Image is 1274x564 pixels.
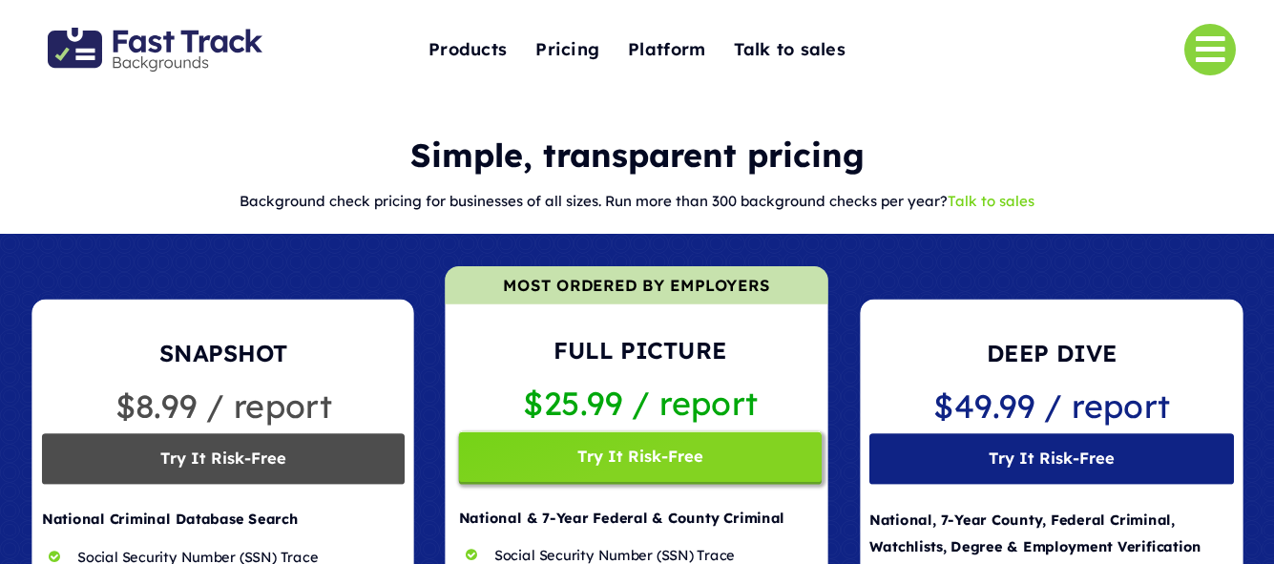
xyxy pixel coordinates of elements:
[948,192,1034,210] a: Talk to sales
[535,35,599,65] span: Pricing
[428,35,507,65] span: Products
[1184,24,1236,75] a: Link to #
[240,192,948,210] span: Background check pricing for businesses of all sizes. Run more than 300 background checks per year?
[734,35,846,65] span: Talk to sales
[338,2,937,97] nav: One Page
[734,30,846,71] a: Talk to sales
[410,135,865,176] b: Simple, transparent pricing
[48,28,262,72] img: Fast Track Backgrounds Logo
[628,30,705,71] a: Platform
[535,30,599,71] a: Pricing
[628,35,705,65] span: Platform
[48,26,262,46] a: Fast Track Backgrounds Logo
